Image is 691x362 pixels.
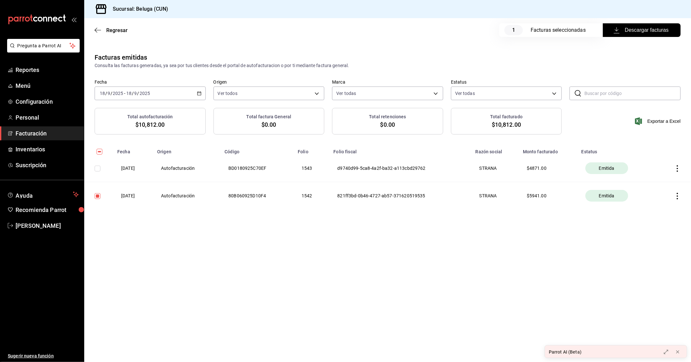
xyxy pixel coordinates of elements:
button: open_drawer_menu [71,17,76,22]
input: -- [99,91,105,96]
span: Suscripción [16,161,79,169]
span: $10,812.00 [135,120,165,129]
span: Recomienda Parrot [16,205,79,214]
span: [PERSON_NAME] [16,221,79,230]
button: Pregunta a Parrot AI [7,39,80,53]
th: Folio [294,145,329,155]
th: BD0180925C70EF [221,155,294,182]
input: ---- [112,91,123,96]
a: Pregunta a Parrot AI [5,47,80,54]
span: Descargar facturas [615,26,669,34]
input: -- [126,91,132,96]
span: Regresar [106,27,128,33]
th: [DATE] [113,182,153,210]
th: [DATE] [113,155,153,182]
span: / [105,91,107,96]
input: -- [107,91,110,96]
button: Regresar [95,27,128,33]
h3: Total facturado [490,113,523,120]
th: Monto facturado [519,145,578,155]
th: Fecha [113,145,153,155]
th: d9740d99-5ca8-4a2f-ba32-a113cbd29762 [329,155,471,182]
span: Emitida [596,193,617,199]
span: Menú [16,81,79,90]
div: Parrot AI (Beta) [549,349,582,356]
th: STRANA [472,182,519,210]
th: $ 4871.00 [519,155,578,182]
th: Código [221,145,294,155]
th: Razón social [472,145,519,155]
span: Pregunta a Parrot AI [17,42,70,49]
span: 1 [504,25,523,35]
div: Facturas seleccionadas [531,26,590,34]
span: Emitida [596,165,617,171]
span: Ver todos [218,90,237,97]
span: $0.00 [380,120,395,129]
span: Sugerir nueva función [8,353,79,359]
div: Consulta las facturas generadas, ya sea por tus clientes desde el portal de autofacturacion o por... [95,62,681,69]
span: $10,812.00 [492,120,521,129]
th: Autofacturación [153,182,221,210]
span: Configuración [16,97,79,106]
span: / [132,91,134,96]
span: - [124,91,125,96]
th: Origen [153,145,221,155]
span: Ver todas [336,90,356,97]
span: Ayuda [16,191,70,198]
h3: Total factura General [247,113,292,120]
th: 1543 [294,155,329,182]
th: Folio fiscal [329,145,471,155]
div: Facturas emitidas [95,53,147,62]
th: STRANA [472,155,519,182]
span: / [137,91,139,96]
th: Autofacturación [153,155,221,182]
input: ---- [139,91,150,96]
span: Personal [16,113,79,122]
th: 821ff3bd-0b46-4727-ab57-371620519535 [329,182,471,210]
span: Facturación [16,129,79,138]
span: Reportes [16,65,79,74]
th: 80B060925D10F4 [221,182,294,210]
span: $0.00 [261,120,276,129]
input: Buscar por código [584,87,681,100]
label: Estatus [451,80,562,85]
label: Fecha [95,80,206,85]
span: Ver todas [455,90,475,97]
button: Exportar a Excel [636,117,681,125]
label: Origen [213,80,325,85]
button: Descargar facturas [603,23,681,37]
span: Inventarios [16,145,79,154]
th: Estatus [578,145,657,155]
label: Marca [332,80,443,85]
h3: Total autofacturación [127,113,173,120]
th: $ 5941.00 [519,182,578,210]
h3: Sucursal: Beluga (CUN) [108,5,168,13]
h3: Total retenciones [369,113,406,120]
th: 1542 [294,182,329,210]
input: -- [134,91,137,96]
span: / [110,91,112,96]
